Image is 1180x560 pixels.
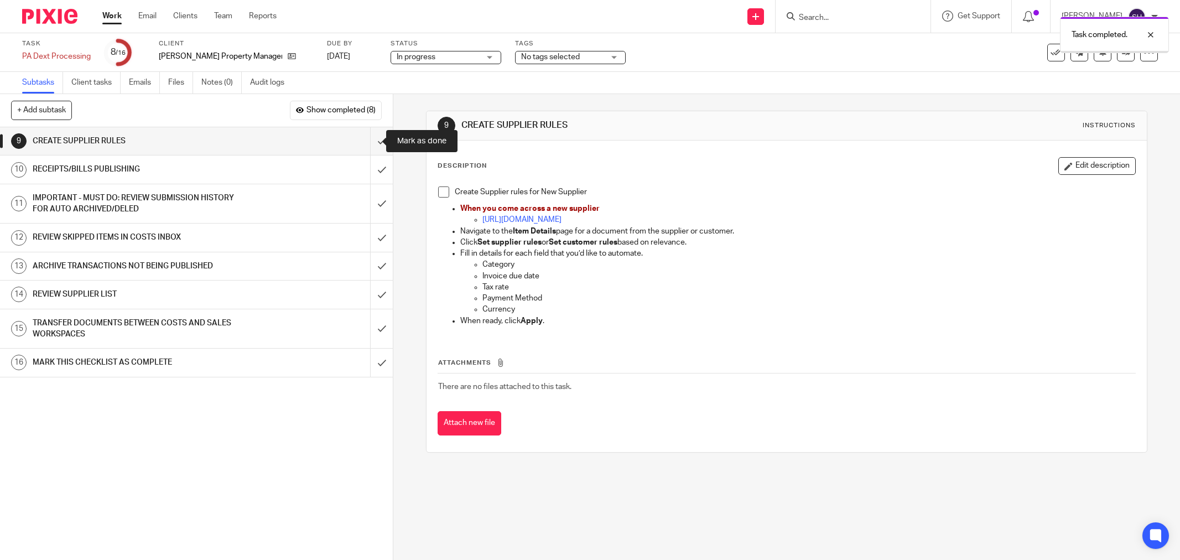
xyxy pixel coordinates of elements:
div: PA Dext Processing [22,51,91,62]
button: Attach new file [438,411,501,436]
button: Edit description [1058,157,1136,175]
p: When ready, click . [460,315,1135,326]
a: Files [168,72,193,94]
span: Attachments [438,360,491,366]
p: Fill in details for each field that you’d like to automate. [460,248,1135,259]
p: Currency [482,304,1135,315]
div: 13 [11,258,27,274]
label: Tags [515,39,626,48]
p: Description [438,162,487,170]
h1: CREATE SUPPLIER RULES [461,120,810,131]
h1: IMPORTANT - MUST DO: REVIEW SUBMISSION HISTORY FOR AUTO ARCHIVED/DELED [33,190,251,218]
a: Subtasks [22,72,63,94]
button: + Add subtask [11,101,72,120]
h1: REVIEW SKIPPED ITEMS IN COSTS INBOX [33,229,251,246]
strong: Item Details [513,227,556,235]
h1: TRANSFER DOCUMENTS BETWEEN COSTS AND SALES WORKSPACES [33,315,251,343]
div: 8 [111,46,126,59]
div: 12 [11,230,27,246]
div: 16 [11,355,27,370]
strong: Set customer rules [549,238,617,246]
div: 14 [11,287,27,302]
button: Show completed (8) [290,101,382,120]
span: No tags selected [521,53,580,61]
a: [URL][DOMAIN_NAME] [482,216,562,224]
label: Client [159,39,313,48]
p: Create Supplier rules for New Supplier [455,186,1135,198]
div: 9 [11,133,27,149]
span: When you come across a new supplier [460,205,600,212]
h1: REVIEW SUPPLIER LIST [33,286,251,303]
a: Work [102,11,122,22]
a: Email [138,11,157,22]
p: Tax rate [482,282,1135,293]
div: 10 [11,162,27,178]
a: Client tasks [71,72,121,94]
h1: MARK THIS CHECKLIST AS COMPLETE [33,354,251,371]
span: [DATE] [327,53,350,60]
label: Due by [327,39,377,48]
a: Notes (0) [201,72,242,94]
h1: ARCHIVE TRANSACTIONS NOT BEING PUBLISHED [33,258,251,274]
div: Instructions [1083,121,1136,130]
img: Pixie [22,9,77,24]
div: 9 [438,117,455,134]
strong: Set supplier rules [477,238,542,246]
p: Payment Method [482,293,1135,304]
strong: Apply [521,317,543,325]
p: Click or based on relevance. [460,237,1135,248]
p: Navigate to the page for a document from the supplier or customer. [460,226,1135,237]
div: 15 [11,321,27,336]
a: Clients [173,11,197,22]
a: Reports [249,11,277,22]
label: Status [391,39,501,48]
span: In progress [397,53,435,61]
p: Category [482,259,1135,270]
h1: CREATE SUPPLIER RULES [33,133,251,149]
span: Show completed (8) [306,106,376,115]
div: 11 [11,196,27,211]
a: Emails [129,72,160,94]
a: Audit logs [250,72,293,94]
h1: RECEIPTS/BILLS PUBLISHING [33,161,251,178]
span: There are no files attached to this task. [438,383,571,391]
p: Task completed. [1072,29,1127,40]
img: svg%3E [1128,8,1146,25]
label: Task [22,39,91,48]
p: Invoice due date [482,271,1135,282]
p: [PERSON_NAME] Property Management [159,51,282,62]
small: /16 [116,50,126,56]
a: Team [214,11,232,22]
